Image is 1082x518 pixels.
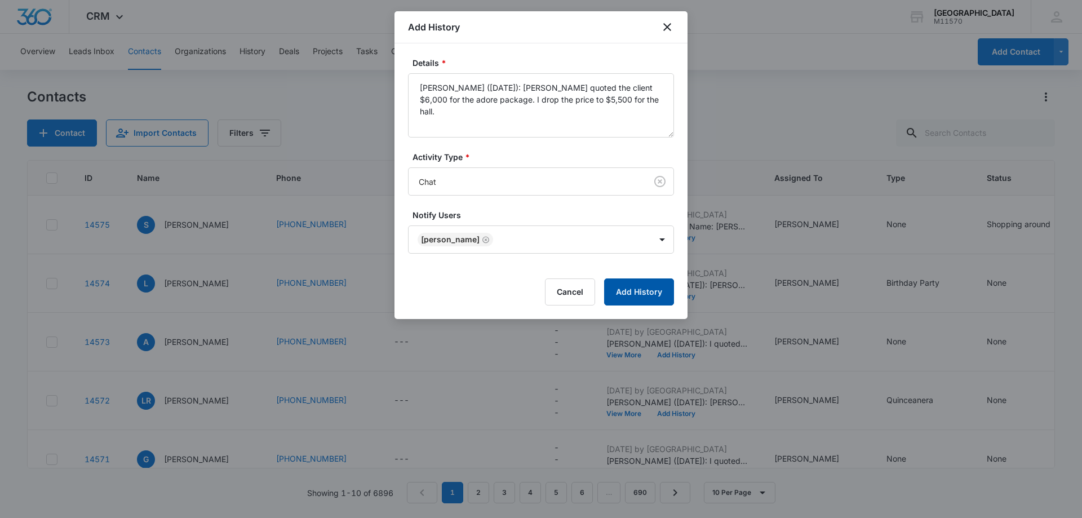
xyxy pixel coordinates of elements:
label: Details [413,57,679,69]
h1: Add History [408,20,460,34]
div: Remove Cynthia Peraza [480,236,490,243]
div: [PERSON_NAME] [421,236,480,243]
button: Cancel [545,278,595,306]
button: close [660,20,674,34]
label: Notify Users [413,209,679,221]
label: Activity Type [413,151,679,163]
button: Clear [651,172,669,191]
button: Add History [604,278,674,306]
textarea: [PERSON_NAME] ([DATE]): [PERSON_NAME] quoted the client $6,000 for the adore package. I drop the ... [408,73,674,138]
